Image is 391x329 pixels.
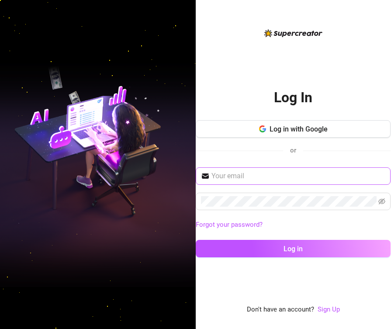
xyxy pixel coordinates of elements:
img: logo-BBDzfeDw.svg [264,29,322,37]
span: Log in [284,245,303,253]
span: eye-invisible [378,198,385,205]
input: Your email [211,171,385,181]
button: Log in with Google [196,120,391,138]
button: Log in [196,240,391,257]
span: or [290,146,296,154]
span: Log in with Google [270,125,328,133]
a: Sign Up [318,305,340,313]
a: Forgot your password? [196,221,263,229]
span: Don't have an account? [247,305,314,315]
a: Sign Up [318,305,340,315]
a: Forgot your password? [196,220,391,230]
h2: Log In [274,89,312,107]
